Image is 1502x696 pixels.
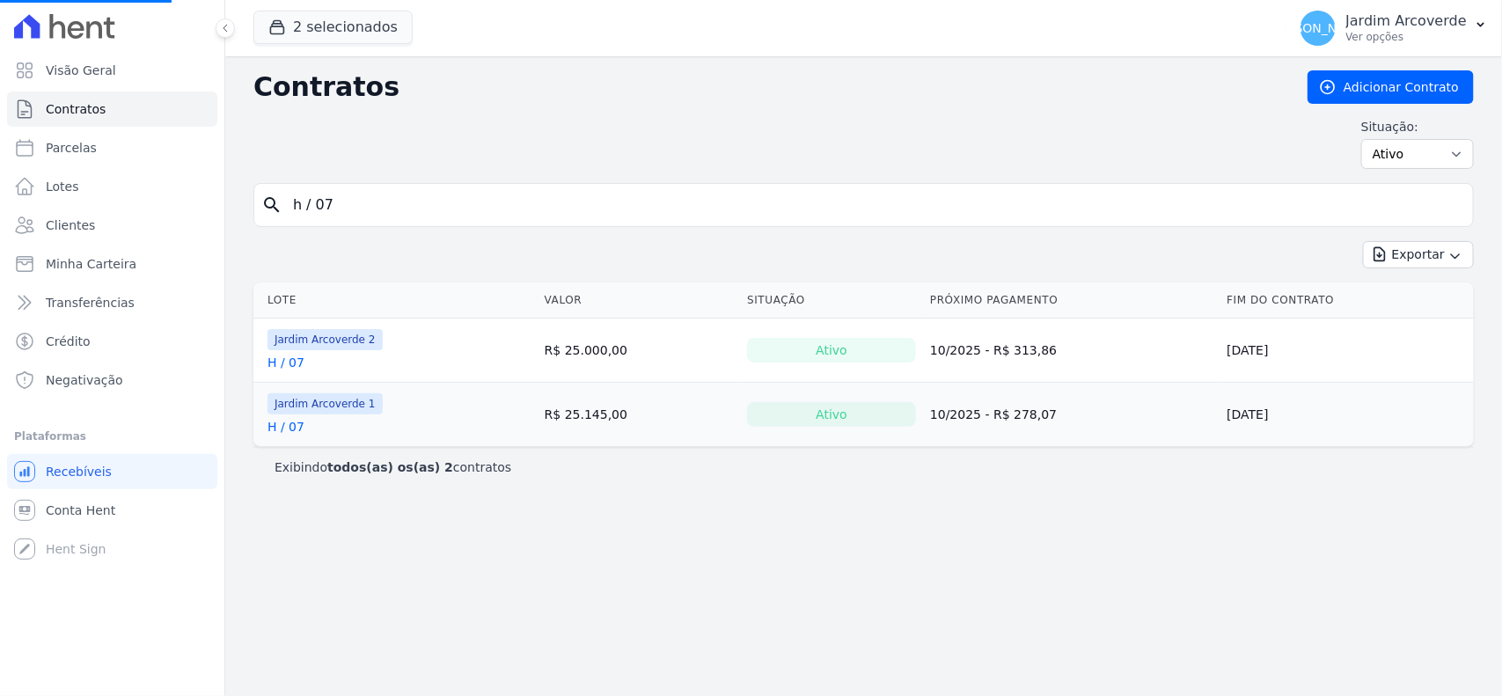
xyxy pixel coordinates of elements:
[1346,30,1467,44] p: Ver opções
[930,343,1057,357] a: 10/2025 - R$ 313,86
[46,255,136,273] span: Minha Carteira
[7,363,217,398] a: Negativação
[267,354,304,371] a: H / 07
[7,53,217,88] a: Visão Geral
[7,246,217,282] a: Minha Carteira
[747,338,916,363] div: Ativo
[267,418,304,436] a: H / 07
[747,402,916,427] div: Ativo
[46,100,106,118] span: Contratos
[46,502,115,519] span: Conta Hent
[7,130,217,165] a: Parcelas
[253,282,538,319] th: Lote
[46,178,79,195] span: Lotes
[1363,241,1474,268] button: Exportar
[1220,319,1474,383] td: [DATE]
[1346,12,1467,30] p: Jardim Arcoverde
[253,71,1279,103] h2: Contratos
[46,333,91,350] span: Crédito
[923,282,1220,319] th: Próximo Pagamento
[1220,383,1474,447] td: [DATE]
[7,92,217,127] a: Contratos
[275,458,511,476] p: Exibindo contratos
[7,493,217,528] a: Conta Hent
[1286,4,1502,53] button: [PERSON_NAME] Jardim Arcoverde Ver opções
[46,216,95,234] span: Clientes
[46,62,116,79] span: Visão Geral
[267,329,383,350] span: Jardim Arcoverde 2
[7,208,217,243] a: Clientes
[538,282,740,319] th: Valor
[7,324,217,359] a: Crédito
[7,169,217,204] a: Lotes
[14,426,210,447] div: Plataformas
[327,460,453,474] b: todos(as) os(as) 2
[1266,22,1368,34] span: [PERSON_NAME]
[7,285,217,320] a: Transferências
[46,139,97,157] span: Parcelas
[930,407,1057,421] a: 10/2025 - R$ 278,07
[1361,118,1474,136] label: Situação:
[46,294,135,311] span: Transferências
[538,319,740,383] td: R$ 25.000,00
[1308,70,1474,104] a: Adicionar Contrato
[267,393,383,414] span: Jardim Arcoverde 1
[261,194,282,216] i: search
[282,187,1466,223] input: Buscar por nome do lote
[253,11,413,44] button: 2 selecionados
[538,383,740,447] td: R$ 25.145,00
[46,463,112,480] span: Recebíveis
[740,282,923,319] th: Situação
[46,371,123,389] span: Negativação
[7,454,217,489] a: Recebíveis
[1220,282,1474,319] th: Fim do Contrato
